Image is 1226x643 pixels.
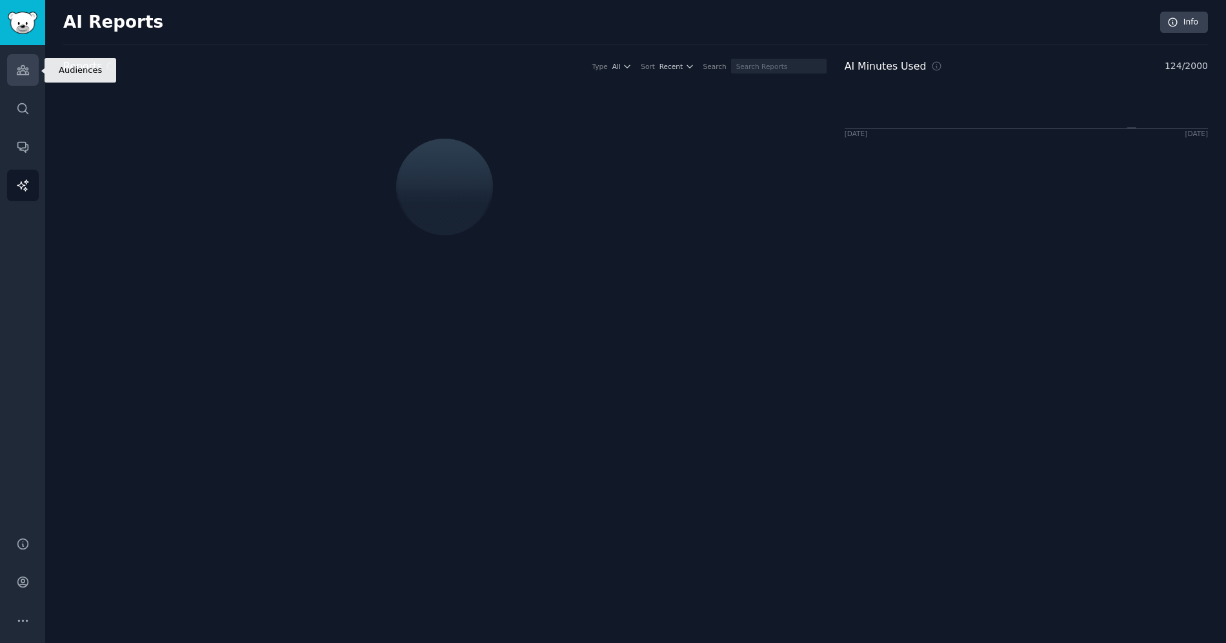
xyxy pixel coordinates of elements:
[63,59,102,75] h2: Reports
[612,62,632,71] button: All
[659,62,683,71] span: Recent
[845,129,868,138] div: [DATE]
[1165,59,1208,73] span: 124 / 2000
[1185,129,1208,138] div: [DATE]
[703,62,727,71] div: Search
[731,59,827,74] input: Search Reports
[592,62,608,71] div: Type
[659,62,694,71] button: Recent
[63,12,163,33] h2: AI Reports
[845,59,927,75] h2: AI Minutes Used
[8,12,37,34] img: GummySearch logo
[1160,12,1208,34] a: Info
[612,62,621,71] span: All
[641,62,655,71] div: Sort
